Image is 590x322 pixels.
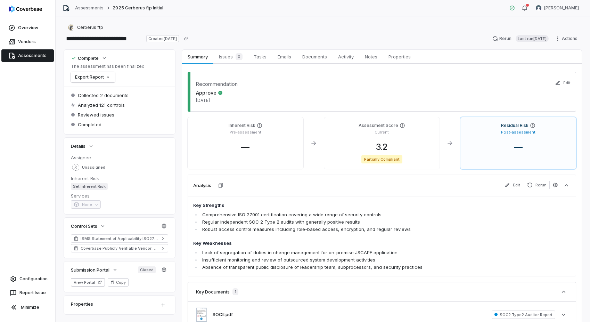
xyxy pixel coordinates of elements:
[3,273,52,285] a: Configuration
[69,140,96,152] button: Details
[544,5,579,11] span: [PERSON_NAME]
[300,52,330,61] span: Documents
[71,175,168,182] dt: Inherent Risk
[516,35,549,42] span: Last run [DATE]
[69,52,109,64] button: Complete
[335,52,357,61] span: Activity
[81,245,158,251] span: Coverbase Publicly Verifiable Vendor Controls
[200,226,495,233] li: Robust access control measures including role-based access, encryption, and regular reviews
[193,182,211,188] h3: Analysis
[492,311,555,319] span: SOC2 Type2 Auditor Report
[362,52,380,61] span: Notes
[77,25,103,30] span: Cerberus ftp
[78,102,125,108] span: Analyzed 121 controls
[1,22,54,34] a: Overview
[251,52,269,61] span: Tasks
[138,266,156,273] span: Closed
[236,142,255,152] span: —
[69,220,108,232] button: Control Sets
[196,80,238,88] dt: Recommendation
[71,193,168,199] dt: Services
[71,154,168,161] dt: Assignee
[71,183,108,190] span: Set Inherent Risk
[375,130,389,135] p: Current
[196,307,207,322] img: d33877f2be0440099d0d439ab29c206c.jpg
[532,3,583,13] button: Diana Esparza avatar[PERSON_NAME]
[65,21,105,34] button: https://cerberusftp.com/Cerberus ftp
[361,155,403,163] span: Partially Compliant
[370,142,393,152] span: 3.2
[213,311,233,318] button: SOCII.pdf
[230,130,261,135] p: Pre-assessment
[3,300,52,314] button: Minimize
[200,218,495,226] li: Regular independent SOC 2 Type 2 audits with generally positive results
[18,53,47,58] span: Assessments
[553,33,582,44] button: Actions
[200,256,495,264] li: Insufficient monitoring and review of outsourced system development activities
[78,92,129,98] span: Collected 2 documents
[1,49,54,62] a: Assessments
[71,143,85,149] span: Details
[82,165,105,170] span: Unassigned
[488,33,553,44] button: RerunLast run[DATE]
[196,289,230,295] h3: Key Documents
[19,290,46,296] span: Report Issue
[71,278,105,287] button: View Portal
[113,5,163,11] span: 2025 Cerberus ftp Initial
[236,53,243,60] span: 0
[200,264,495,271] li: Absence of transparent public disclosure of leadership team, subprocessors, and security practices
[69,264,120,276] button: Submission Portal
[19,276,48,282] span: Configuration
[536,5,541,11] img: Diana Esparza avatar
[21,305,39,310] span: Minimize
[196,89,223,96] span: Approve
[509,142,528,152] span: —
[108,278,129,287] button: Copy
[78,112,114,118] span: Reviewed issues
[1,35,54,48] a: Vendors
[200,249,495,256] li: Lack of segregation of duties in change management for on-premise JSCAPE application
[185,52,210,61] span: Summary
[81,236,158,241] span: ISMS Statement of Applicability ISO27001 2022
[75,5,104,11] a: Assessments
[200,211,495,218] li: Comprehensive ISO 27001 certification covering a wide range of security controls
[386,52,413,61] span: Properties
[502,181,523,189] button: Edit
[71,55,99,61] div: Complete
[501,130,535,135] p: Post-assessment
[193,240,495,247] h4: Key Weaknesses
[71,244,168,252] a: Coverbase Publicly Verifiable Vendor Controls
[216,52,245,62] span: Issues
[18,39,36,45] span: Vendors
[71,223,97,229] span: Control Sets
[275,52,294,61] span: Emails
[180,32,192,45] button: Copy link
[71,64,145,69] p: The assessment has been finalized
[229,123,255,128] h4: Inherent Risk
[232,288,238,295] span: 1
[3,287,52,299] button: Report Issue
[9,6,42,13] img: logo-D7KZi-bG.svg
[553,75,573,90] button: Edit
[501,123,528,128] h4: Residual Risk
[71,72,115,82] button: Export Report
[146,35,179,42] span: Created [DATE]
[196,98,223,103] span: [DATE]
[18,25,38,31] span: Overview
[524,181,549,189] button: Rerun
[193,202,495,209] h4: Key Strengths
[71,234,168,243] a: ISMS Statement of Applicability ISO27001 2022
[71,267,109,273] span: Submission Portal
[78,121,101,128] span: Completed
[359,123,398,128] h4: Assessment Score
